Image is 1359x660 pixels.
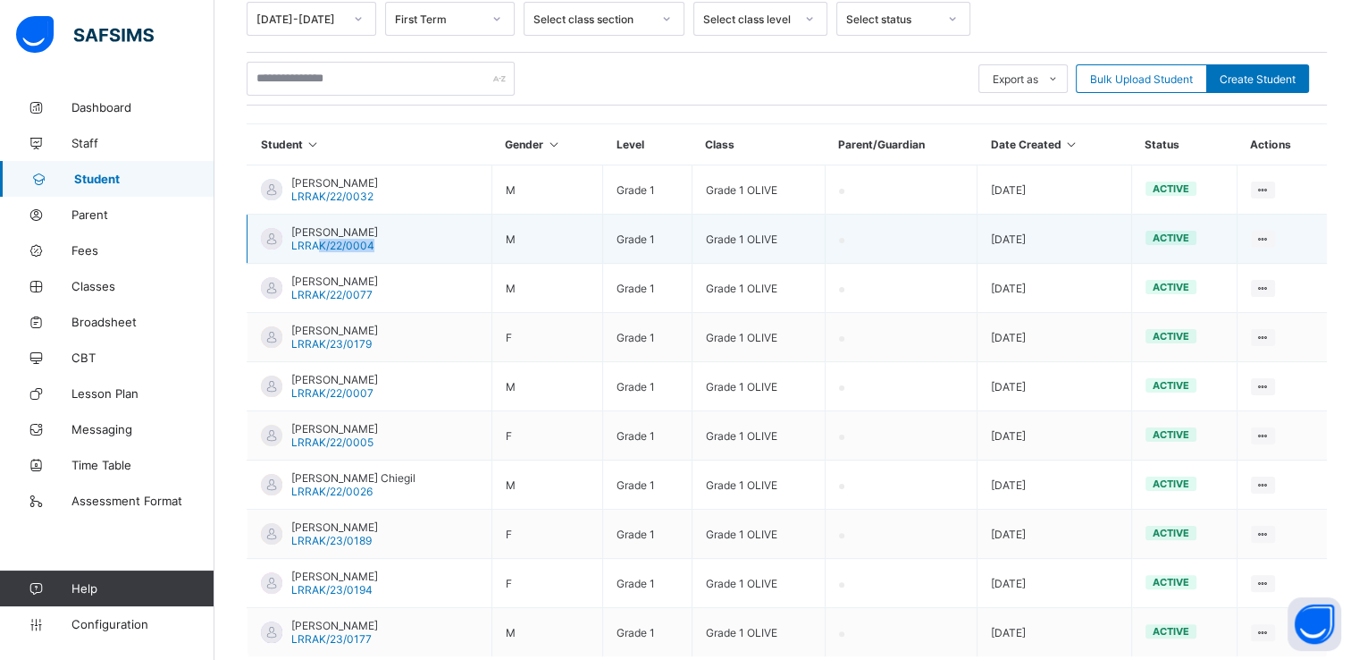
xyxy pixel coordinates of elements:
[291,632,372,646] span: LRRAK/23/0177
[291,471,415,485] span: [PERSON_NAME] Chiegil
[291,422,378,436] span: [PERSON_NAME]
[977,608,1131,657] td: [DATE]
[71,386,214,401] span: Lesson Plan
[71,581,214,596] span: Help
[603,411,692,461] td: Grade 1
[71,351,214,365] span: CBT
[692,411,825,461] td: Grade 1 OLIVE
[977,165,1131,215] td: [DATE]
[71,279,214,293] span: Classes
[692,510,825,559] td: Grade 1 OLIVE
[491,313,603,362] td: F
[491,264,603,313] td: M
[1153,576,1189,588] span: active
[291,275,378,288] span: [PERSON_NAME]
[491,559,603,608] td: F
[977,313,1131,362] td: [DATE]
[71,100,214,114] span: Dashboard
[491,461,603,510] td: M
[74,172,214,186] span: Student
[291,225,378,239] span: [PERSON_NAME]
[603,461,692,510] td: Grade 1
[291,520,378,534] span: [PERSON_NAME]
[291,619,378,632] span: [PERSON_NAME]
[1090,72,1193,86] span: Bulk Upload Student
[291,436,373,449] span: LRRAK/22/0005
[603,608,692,657] td: Grade 1
[692,124,825,165] th: Class
[1153,182,1189,195] span: active
[71,422,214,436] span: Messaging
[71,494,214,508] span: Assessment Format
[291,288,373,301] span: LRRAK/22/0077
[291,534,372,547] span: LRRAK/23/0189
[491,411,603,461] td: F
[603,124,692,165] th: Level
[1153,527,1189,539] span: active
[71,243,214,258] span: Fees
[977,124,1131,165] th: Date Created
[825,124,977,165] th: Parent/Guardian
[291,176,378,190] span: [PERSON_NAME]
[603,165,692,215] td: Grade 1
[491,510,603,559] td: F
[533,13,651,26] div: Select class section
[291,190,373,203] span: LRRAK/22/0032
[491,124,603,165] th: Gender
[977,411,1131,461] td: [DATE]
[291,583,373,597] span: LRRAK/23/0194
[603,559,692,608] td: Grade 1
[491,165,603,215] td: M
[846,13,937,26] div: Select status
[692,313,825,362] td: Grade 1 OLIVE
[491,608,603,657] td: M
[977,264,1131,313] td: [DATE]
[1237,124,1327,165] th: Actions
[703,13,794,26] div: Select class level
[291,386,373,400] span: LRRAK/22/0007
[977,461,1131,510] td: [DATE]
[692,559,825,608] td: Grade 1 OLIVE
[291,373,378,386] span: [PERSON_NAME]
[993,72,1038,86] span: Export as
[692,165,825,215] td: Grade 1 OLIVE
[603,510,692,559] td: Grade 1
[1131,124,1237,165] th: Status
[603,362,692,411] td: Grade 1
[692,264,825,313] td: Grade 1 OLIVE
[1153,330,1189,343] span: active
[1288,597,1341,651] button: Open asap
[291,239,374,252] span: LRRAK/22/0004
[491,362,603,411] td: M
[977,559,1131,608] td: [DATE]
[71,207,214,222] span: Parent
[71,458,214,472] span: Time Table
[491,215,603,264] td: M
[603,215,692,264] td: Grade 1
[16,16,154,54] img: safsims
[71,136,214,150] span: Staff
[977,510,1131,559] td: [DATE]
[306,138,321,151] i: Sort in Ascending Order
[692,215,825,264] td: Grade 1 OLIVE
[546,138,561,151] i: Sort in Ascending Order
[603,264,692,313] td: Grade 1
[692,461,825,510] td: Grade 1 OLIVE
[1153,428,1189,441] span: active
[977,215,1131,264] td: [DATE]
[291,485,373,498] span: LRRAK/22/0026
[71,315,214,329] span: Broadsheet
[603,313,692,362] td: Grade 1
[1153,379,1189,392] span: active
[291,324,378,337] span: [PERSON_NAME]
[256,13,343,26] div: [DATE]-[DATE]
[692,608,825,657] td: Grade 1 OLIVE
[291,570,378,583] span: [PERSON_NAME]
[247,124,492,165] th: Student
[71,617,214,631] span: Configuration
[1063,138,1078,151] i: Sort in Ascending Order
[395,13,482,26] div: First Term
[1153,232,1189,244] span: active
[1153,281,1189,293] span: active
[1153,478,1189,490] span: active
